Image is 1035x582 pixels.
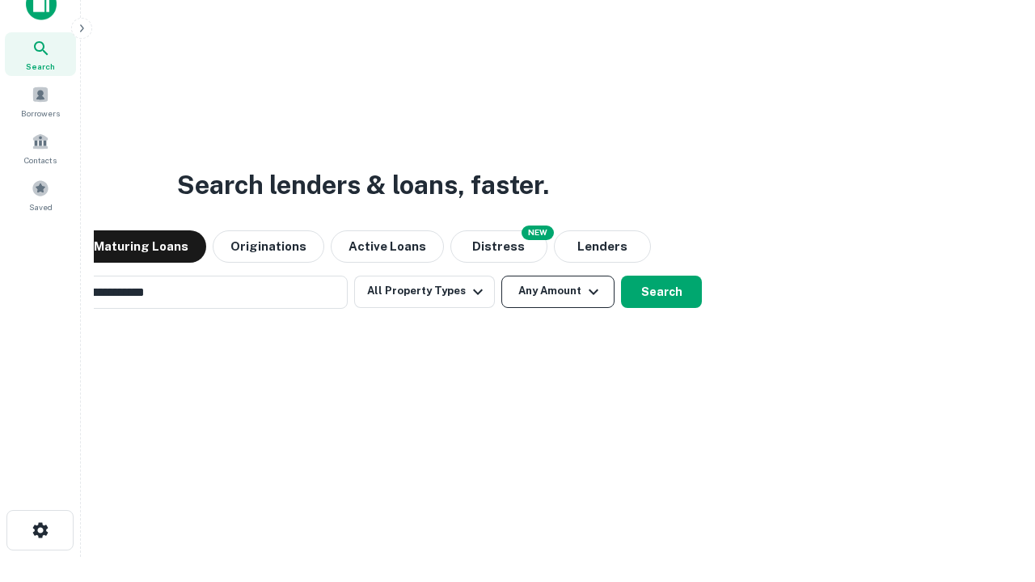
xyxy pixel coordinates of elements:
[177,166,549,205] h3: Search lenders & loans, faster.
[5,32,76,76] a: Search
[331,230,444,263] button: Active Loans
[522,226,554,240] div: NEW
[26,60,55,73] span: Search
[621,276,702,308] button: Search
[5,126,76,170] a: Contacts
[450,230,547,263] button: Search distressed loans with lien and other non-mortgage details.
[954,453,1035,530] iframe: Chat Widget
[5,173,76,217] a: Saved
[29,200,53,213] span: Saved
[24,154,57,167] span: Contacts
[354,276,495,308] button: All Property Types
[554,230,651,263] button: Lenders
[501,276,615,308] button: Any Amount
[5,79,76,123] a: Borrowers
[213,230,324,263] button: Originations
[21,107,60,120] span: Borrowers
[76,230,206,263] button: Maturing Loans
